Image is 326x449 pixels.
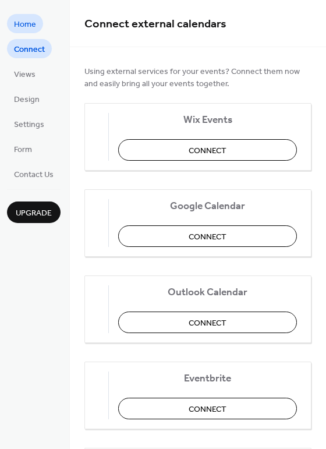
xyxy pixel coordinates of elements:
span: Google Calendar [118,200,297,213]
button: Connect [118,398,297,419]
a: Home [7,14,43,33]
span: Wix Events [118,114,297,126]
span: Connect [14,44,45,56]
span: Outlook Calendar [118,287,297,299]
span: Using external services for your events? Connect them now and easily bring all your events together. [84,66,311,90]
button: Upgrade [7,201,61,223]
a: Contact Us [7,164,61,183]
span: Connect [189,404,226,416]
a: Form [7,139,39,158]
span: Connect [189,145,226,157]
span: Upgrade [16,207,52,220]
span: Eventbrite [118,373,297,385]
button: Connect [118,225,297,247]
span: Views [14,69,36,81]
span: Form [14,144,32,156]
a: Views [7,64,42,83]
span: Home [14,19,36,31]
a: Connect [7,39,52,58]
span: Connect [189,317,226,330]
button: Connect [118,139,297,161]
span: Connect external calendars [84,13,226,36]
a: Design [7,89,47,108]
button: Connect [118,312,297,333]
span: Design [14,94,40,106]
a: Settings [7,114,51,133]
span: Contact Us [14,169,54,181]
span: Connect [189,231,226,243]
span: Settings [14,119,44,131]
